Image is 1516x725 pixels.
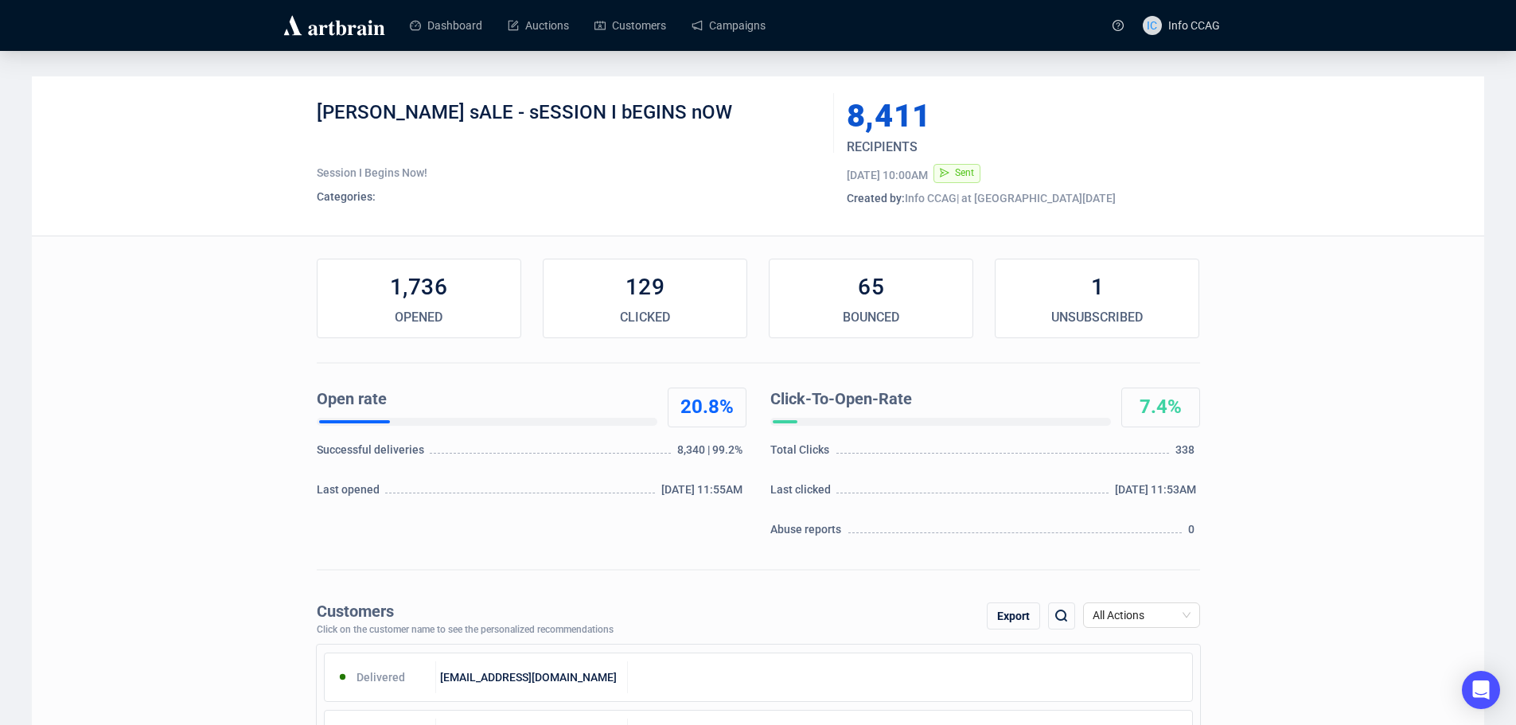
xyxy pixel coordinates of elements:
div: Info CCAG | at [GEOGRAPHIC_DATA][DATE] [847,190,1200,206]
div: UNSUBSCRIBED [996,308,1198,327]
span: send [940,168,949,177]
div: 8,411 [847,100,1125,132]
div: Click-To-Open-Rate [770,388,1105,411]
div: 20.8% [668,395,746,420]
a: Auctions [508,5,569,46]
div: OPENED [318,308,520,327]
div: Delivered [325,661,437,693]
div: Click on the customer name to see the personalized recommendations [317,625,614,636]
a: Dashboard [410,5,482,46]
div: Open Intercom Messenger [1462,671,1500,709]
span: Created by: [847,192,905,205]
div: 129 [544,271,746,303]
div: 1 [996,271,1198,303]
div: Abuse reports [770,521,846,545]
img: search.png [1052,606,1071,626]
div: [EMAIL_ADDRESS][DOMAIN_NAME] [436,661,628,693]
div: Session I Begins Now! [317,165,822,181]
div: [DATE] 10:00AM [847,167,928,183]
div: [PERSON_NAME] sALE - sESSION I bEGINS nOW [317,100,822,148]
div: Export [987,602,1040,630]
span: Sent [955,167,974,178]
a: Campaigns [692,5,766,46]
div: 338 [1175,442,1199,466]
div: Successful deliveries [317,442,427,466]
div: Last opened [317,481,384,505]
div: Open rate [317,388,651,411]
span: question-circle [1113,20,1124,31]
div: 8,340 | 99.2% [677,442,746,466]
div: 7.4% [1122,395,1199,420]
span: All Actions [1093,603,1191,627]
div: [DATE] 11:53AM [1115,481,1200,505]
div: CLICKED [544,308,746,327]
div: 0 [1188,521,1199,545]
div: Customers [317,602,614,621]
div: 65 [770,271,972,303]
a: Customers [594,5,666,46]
div: Total Clicks [770,442,834,466]
img: logo [281,13,388,38]
div: [DATE] 11:55AM [661,481,746,505]
div: 1,736 [318,271,520,303]
div: Last clicked [770,481,835,505]
span: Info CCAG [1168,19,1220,32]
span: IC [1147,17,1157,34]
span: Categories: [317,190,376,203]
div: BOUNCED [770,308,972,327]
div: RECIPIENTS [847,138,1140,157]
